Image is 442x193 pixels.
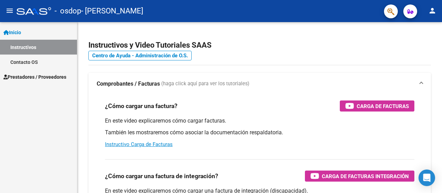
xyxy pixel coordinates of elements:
[322,172,409,181] span: Carga de Facturas Integración
[97,80,160,88] strong: Comprobantes / Facturas
[3,29,21,36] span: Inicio
[81,3,143,19] span: - [PERSON_NAME]
[428,7,436,15] mat-icon: person
[88,73,431,95] mat-expansion-panel-header: Comprobantes / Facturas (haga click aquí para ver los tutoriales)
[105,171,218,181] h3: ¿Cómo cargar una factura de integración?
[105,129,414,136] p: También les mostraremos cómo asociar la documentación respaldatoria.
[105,117,414,125] p: En este video explicaremos cómo cargar facturas.
[88,51,192,60] a: Centro de Ayuda - Administración de O.S.
[88,39,431,52] h2: Instructivos y Video Tutoriales SAAS
[55,3,81,19] span: - osdop
[6,7,14,15] mat-icon: menu
[105,101,177,111] h3: ¿Cómo cargar una factura?
[3,73,66,81] span: Prestadores / Proveedores
[340,100,414,112] button: Carga de Facturas
[419,170,435,186] div: Open Intercom Messenger
[105,141,173,147] a: Instructivo Carga de Facturas
[357,102,409,110] span: Carga de Facturas
[161,80,249,88] span: (haga click aquí para ver los tutoriales)
[305,171,414,182] button: Carga de Facturas Integración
